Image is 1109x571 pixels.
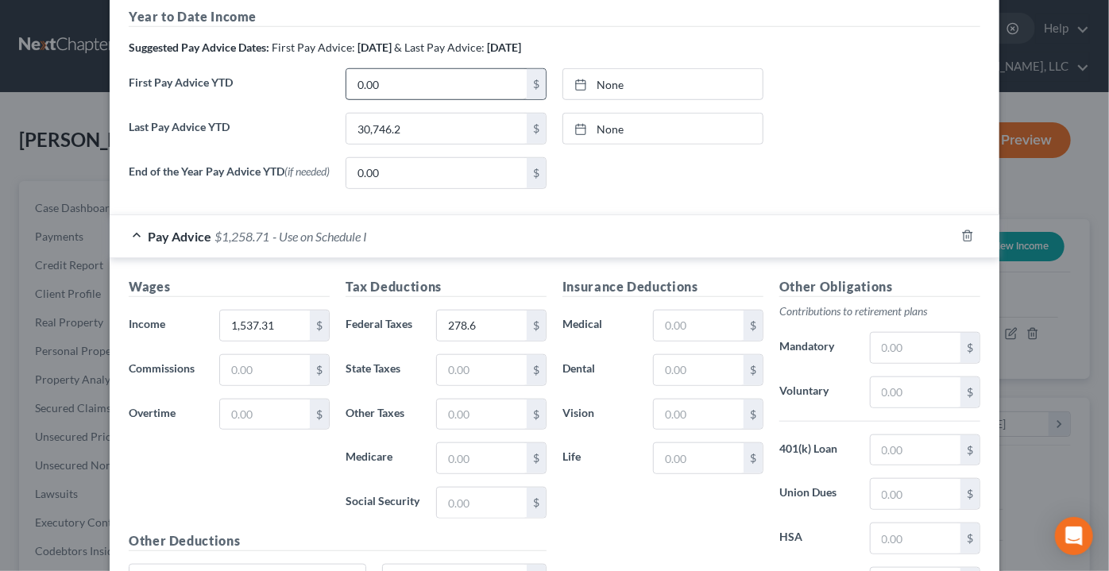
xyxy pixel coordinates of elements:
[771,376,862,408] label: Voluntary
[744,443,763,473] div: $
[554,310,645,341] label: Medical
[527,488,546,518] div: $
[129,41,269,54] strong: Suggested Pay Advice Dates:
[487,41,521,54] strong: [DATE]
[527,311,546,341] div: $
[437,355,527,385] input: 0.00
[346,158,527,188] input: 0.00
[960,523,980,554] div: $
[437,311,527,341] input: 0.00
[871,479,960,509] input: 0.00
[960,333,980,363] div: $
[960,377,980,407] div: $
[554,354,645,386] label: Dental
[338,354,428,386] label: State Taxes
[771,478,862,510] label: Union Dues
[310,311,329,341] div: $
[771,332,862,364] label: Mandatory
[220,311,310,341] input: 0.00
[871,333,960,363] input: 0.00
[554,442,645,474] label: Life
[744,355,763,385] div: $
[527,158,546,188] div: $
[121,354,211,386] label: Commissions
[129,277,330,297] h5: Wages
[960,435,980,465] div: $
[121,68,338,113] label: First Pay Advice YTD
[129,7,980,27] h5: Year to Date Income
[338,487,428,519] label: Social Security
[771,434,862,466] label: 401(k) Loan
[346,69,527,99] input: 0.00
[744,399,763,430] div: $
[220,355,310,385] input: 0.00
[527,443,546,473] div: $
[779,277,980,297] h5: Other Obligations
[346,277,547,297] h5: Tax Deductions
[871,523,960,554] input: 0.00
[771,523,862,554] label: HSA
[527,355,546,385] div: $
[563,69,763,99] a: None
[214,229,269,244] span: $1,258.71
[654,355,744,385] input: 0.00
[121,113,338,157] label: Last Pay Advice YTD
[554,399,645,430] label: Vision
[654,399,744,430] input: 0.00
[779,303,980,319] p: Contributions to retirement plans
[338,442,428,474] label: Medicare
[148,229,211,244] span: Pay Advice
[121,157,338,202] label: End of the Year Pay Advice YTD
[527,399,546,430] div: $
[357,41,392,54] strong: [DATE]
[562,277,763,297] h5: Insurance Deductions
[272,229,367,244] span: - Use on Schedule I
[437,399,527,430] input: 0.00
[654,311,744,341] input: 0.00
[310,399,329,430] div: $
[871,435,960,465] input: 0.00
[960,479,980,509] div: $
[654,443,744,473] input: 0.00
[272,41,355,54] span: First Pay Advice:
[346,114,527,144] input: 0.00
[1055,517,1093,555] div: Open Intercom Messenger
[437,443,527,473] input: 0.00
[220,399,310,430] input: 0.00
[129,317,165,330] span: Income
[394,41,485,54] span: & Last Pay Advice:
[310,355,329,385] div: $
[338,310,428,341] label: Federal Taxes
[121,399,211,430] label: Overtime
[284,164,330,178] span: (if needed)
[338,399,428,430] label: Other Taxes
[527,69,546,99] div: $
[744,311,763,341] div: $
[129,531,547,551] h5: Other Deductions
[871,377,960,407] input: 0.00
[527,114,546,144] div: $
[563,114,763,144] a: None
[437,488,527,518] input: 0.00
